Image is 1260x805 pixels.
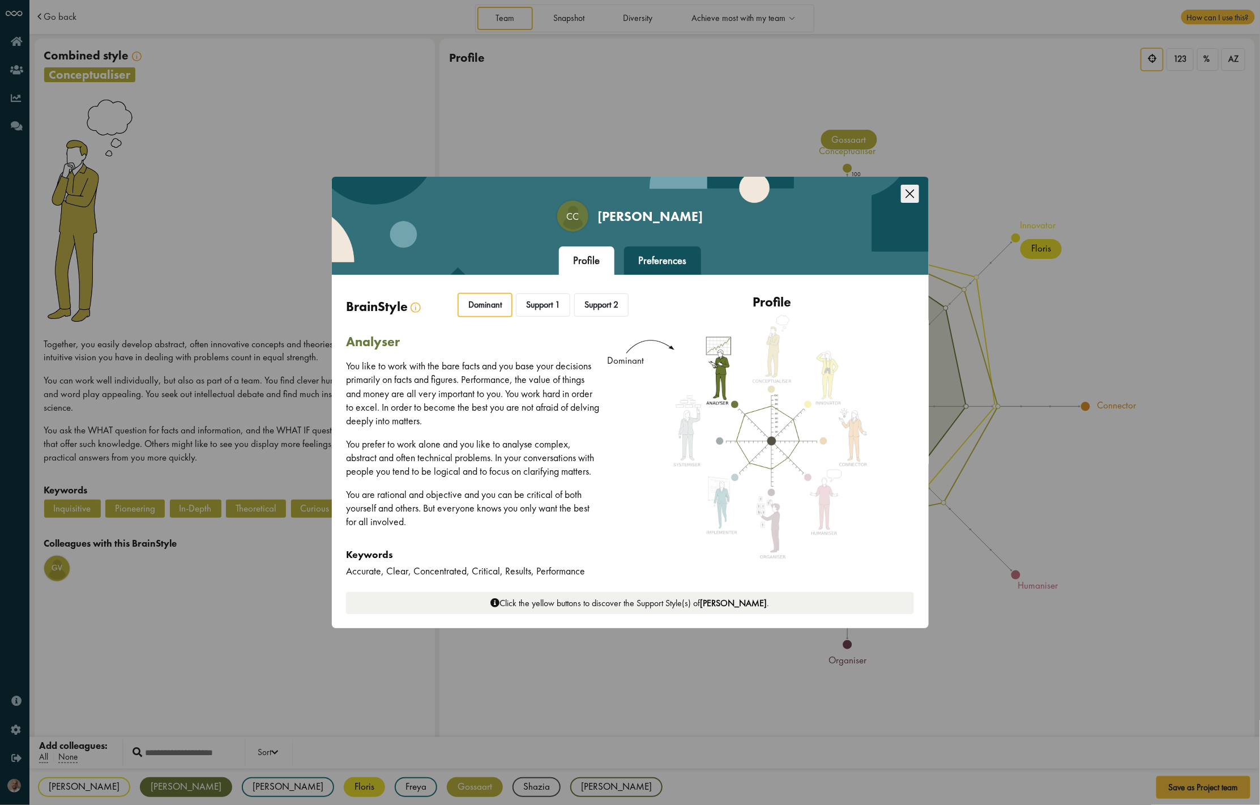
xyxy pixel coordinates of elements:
button: Close this dialog [896,177,925,206]
strong: [PERSON_NAME] [701,597,767,609]
div: Support 2 [574,293,629,317]
div: BrainStyle [338,299,438,314]
strong: Keywords [346,548,393,561]
span: CC [558,210,587,223]
p: You are rational and objective and you can be critical of both yourself and others. But everyone ... [346,488,601,529]
div: Preferences [624,246,701,275]
img: info.svg [411,303,421,313]
div: Click the yellow buttons to discover the Support Style(s) of . [346,592,914,614]
img: analyser [665,314,878,568]
div: Dominant [458,293,512,317]
p: You prefer to work alone and you like to analyse complex, abstract and often technical problems. ... [346,437,601,478]
div: Support 1 [516,293,570,317]
div: Profile [559,246,614,275]
div: [PERSON_NAME] [598,208,703,224]
div: Dominant [604,353,647,367]
div: Accurate, Clear, Concentrated, Critical, Results, Performance [346,564,601,578]
div: analyser [346,334,630,350]
p: You like to work with the bare facts and you base your decisions primarily on facts and figures. ... [346,359,601,427]
div: Profile [630,294,915,310]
